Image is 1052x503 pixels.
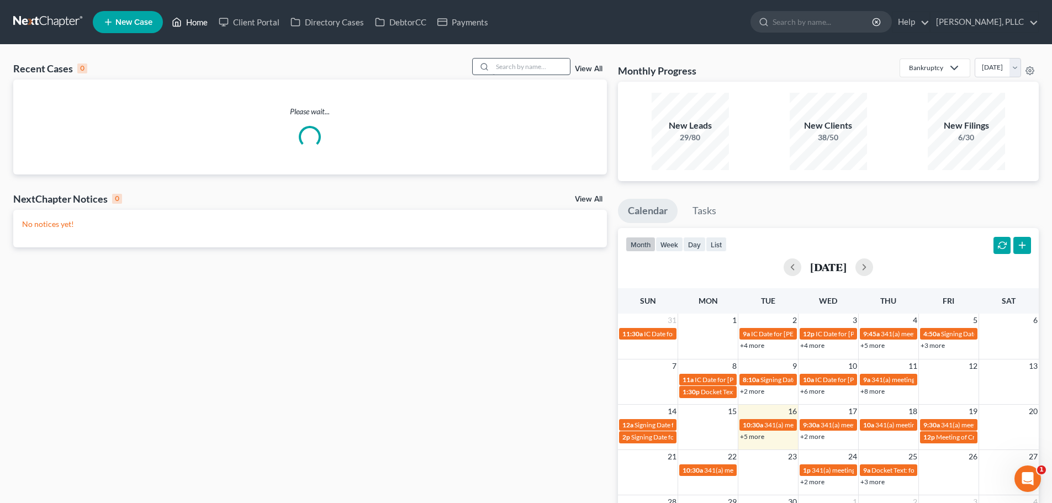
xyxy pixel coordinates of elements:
[671,359,678,373] span: 7
[743,375,759,384] span: 8:10a
[626,237,655,252] button: month
[863,421,874,429] span: 10a
[652,132,729,143] div: 29/80
[968,450,979,463] span: 26
[1028,359,1039,373] span: 13
[743,330,750,338] span: 9a
[860,341,885,350] a: +5 more
[760,375,859,384] span: Signing Date for [PERSON_NAME]
[622,433,630,441] span: 2p
[860,387,885,395] a: +8 more
[575,65,602,73] a: View All
[743,421,763,429] span: 10:30a
[923,421,940,429] span: 9:30a
[787,450,798,463] span: 23
[923,433,935,441] span: 12p
[800,478,824,486] a: +2 more
[909,63,943,72] div: Bankruptcy
[622,421,633,429] span: 12a
[928,132,1005,143] div: 6/30
[1028,405,1039,418] span: 20
[1032,314,1039,327] span: 6
[863,330,880,338] span: 9:45a
[921,341,945,350] a: +3 more
[907,359,918,373] span: 11
[863,466,870,474] span: 9a
[213,12,285,32] a: Client Portal
[800,341,824,350] a: +4 more
[683,375,694,384] span: 11a
[800,387,824,395] a: +6 more
[77,63,87,73] div: 0
[764,421,871,429] span: 341(a) meeting for [PERSON_NAME]
[803,466,811,474] span: 1p
[1002,296,1016,305] span: Sat
[704,466,869,474] span: 341(a) meeting for [PERSON_NAME] & [PERSON_NAME]
[860,478,885,486] a: +3 more
[699,296,718,305] span: Mon
[847,450,858,463] span: 24
[847,359,858,373] span: 10
[285,12,369,32] a: Directory Cases
[800,432,824,441] a: +2 more
[803,421,820,429] span: 9:30a
[815,375,900,384] span: IC Date for [PERSON_NAME]
[166,12,213,32] a: Home
[701,388,850,396] span: Docket Text: for [PERSON_NAME] v. Good Leap LLC
[803,375,814,384] span: 10a
[972,314,979,327] span: 5
[683,199,726,223] a: Tasks
[618,199,678,223] a: Calendar
[863,375,870,384] span: 9a
[812,466,865,474] span: 341(a) meeting for
[631,433,789,441] span: Signing Date for [PERSON_NAME] & [PERSON_NAME]
[761,296,775,305] span: Tue
[618,64,696,77] h3: Monthly Progress
[644,330,728,338] span: IC Date for [PERSON_NAME]
[731,314,738,327] span: 1
[773,12,874,32] input: Search by name...
[115,18,152,27] span: New Case
[1037,465,1046,474] span: 1
[941,421,1048,429] span: 341(a) meeting for [PERSON_NAME]
[706,237,727,252] button: list
[575,195,602,203] a: View All
[928,119,1005,132] div: New Filings
[790,119,867,132] div: New Clients
[810,261,847,273] h2: [DATE]
[803,330,815,338] span: 12p
[13,192,122,205] div: NextChapter Notices
[875,421,982,429] span: 341(a) meeting for [PERSON_NAME]
[727,405,738,418] span: 15
[847,405,858,418] span: 17
[683,466,703,474] span: 10:30a
[740,432,764,441] a: +5 more
[880,296,896,305] span: Thu
[791,359,798,373] span: 9
[13,106,607,117] p: Please wait...
[640,296,656,305] span: Sun
[622,330,643,338] span: 11:30a
[667,405,678,418] span: 14
[907,450,918,463] span: 25
[821,421,927,429] span: 341(a) meeting for [PERSON_NAME]
[791,314,798,327] span: 2
[369,12,432,32] a: DebtorCC
[667,450,678,463] span: 21
[635,421,792,429] span: Signing Date for [PERSON_NAME] & [PERSON_NAME]
[740,387,764,395] a: +2 more
[727,450,738,463] span: 22
[819,296,837,305] span: Wed
[695,375,779,384] span: IC Date for [PERSON_NAME]
[931,12,1038,32] a: [PERSON_NAME], PLLC
[731,359,738,373] span: 8
[941,330,1040,338] span: Signing Date for [PERSON_NAME]
[852,314,858,327] span: 3
[22,219,598,230] p: No notices yet!
[683,237,706,252] button: day
[1014,465,1041,492] iframe: Intercom live chat
[112,194,122,204] div: 0
[968,405,979,418] span: 19
[816,330,900,338] span: IC Date for [PERSON_NAME]
[655,237,683,252] button: week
